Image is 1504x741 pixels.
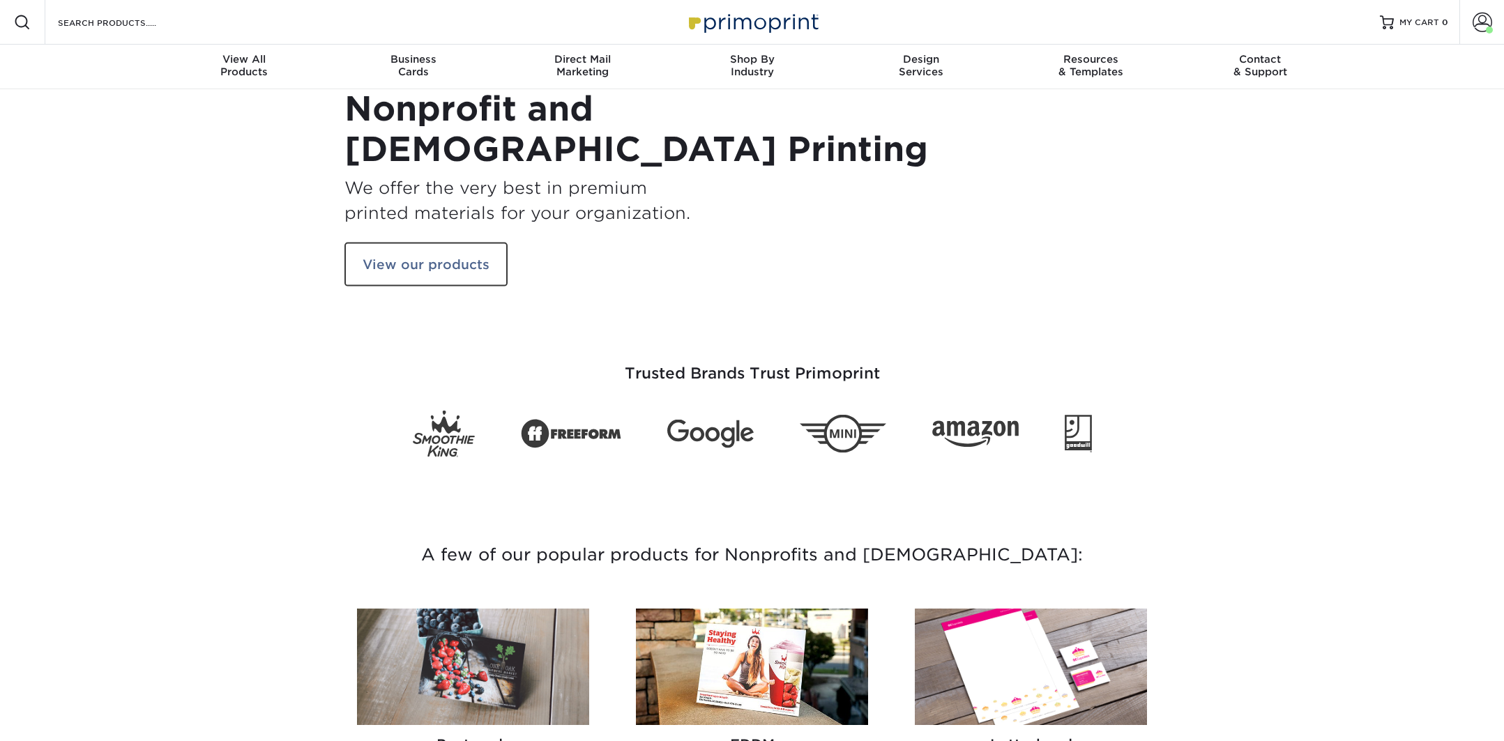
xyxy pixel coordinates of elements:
img: Primoprint [683,7,822,37]
input: SEARCH PRODUCTS..... [56,14,192,31]
img: Goodwill [1065,415,1092,452]
div: Marketing [498,53,667,78]
span: Contact [1176,53,1345,66]
a: Resources& Templates [1006,45,1176,89]
a: BusinessCards [328,45,498,89]
div: & Support [1176,53,1345,78]
img: Smoothie King [413,411,475,457]
div: Industry [667,53,837,78]
a: View AllProducts [160,45,329,89]
div: Products [160,53,329,78]
h1: Nonprofit and [DEMOGRAPHIC_DATA] Printing [344,89,742,169]
a: Direct MailMarketing [498,45,667,89]
div: Cards [328,53,498,78]
img: Letterhead [915,609,1147,725]
a: DesignServices [837,45,1006,89]
span: 0 [1442,17,1448,27]
h3: A few of our popular products for Nonprofits and [DEMOGRAPHIC_DATA]: [344,507,1160,603]
span: Direct Mail [498,53,667,66]
h3: Trusted Brands Trust Primoprint [344,331,1160,399]
span: Business [328,53,498,66]
img: Google [667,420,754,448]
img: Postcards [357,609,589,725]
span: MY CART [1399,17,1439,29]
a: Shop ByIndustry [667,45,837,89]
span: View All [160,53,329,66]
img: EDDM [636,609,868,725]
div: Services [837,53,1006,78]
img: Amazon [932,420,1019,447]
img: Freeform [521,411,621,456]
span: Design [837,53,1006,66]
span: Resources [1006,53,1176,66]
div: & Templates [1006,53,1176,78]
h3: We offer the very best in premium printed materials for your organization. [344,175,742,225]
span: Shop By [667,53,837,66]
img: Mini [800,415,886,453]
a: Contact& Support [1176,45,1345,89]
a: View our products [344,242,508,287]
